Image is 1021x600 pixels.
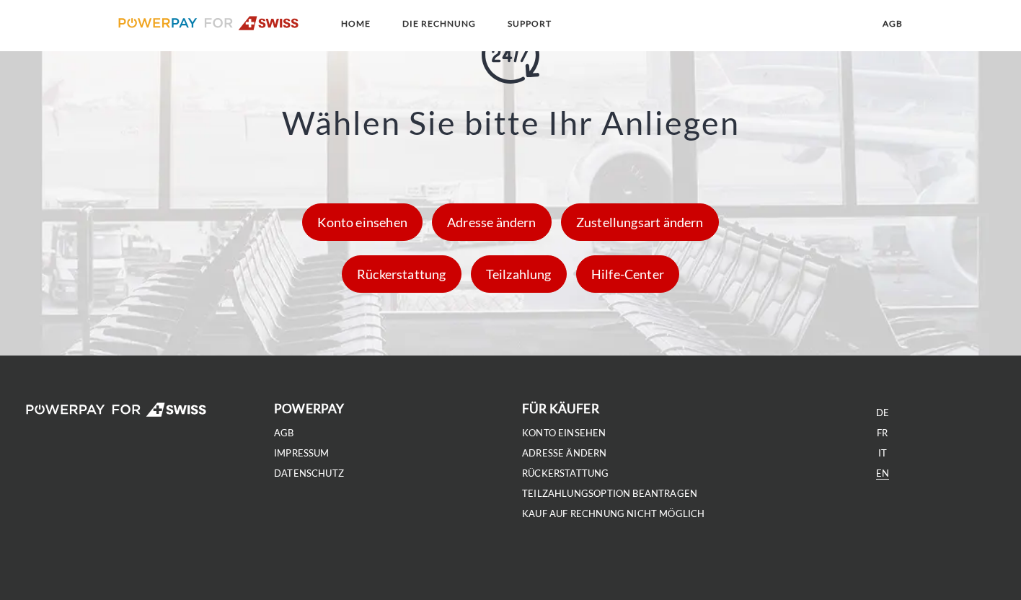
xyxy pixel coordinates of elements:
[877,427,888,439] a: FR
[573,266,683,282] a: Hilfe-Center
[338,266,465,282] a: Rückerstattung
[870,11,915,37] a: agb
[274,427,294,439] a: agb
[522,447,607,459] a: Adresse ändern
[522,401,599,416] b: FÜR KÄUFER
[118,16,299,30] img: logo-swiss.svg
[482,26,539,84] img: online-shopping.svg
[274,467,344,480] a: DATENSCHUTZ
[274,401,344,416] b: POWERPAY
[522,427,606,439] a: Konto einsehen
[522,487,697,500] a: Teilzahlungsoption beantragen
[495,11,564,37] a: SUPPORT
[557,214,722,230] a: Zustellungsart ändern
[342,255,461,293] div: Rückerstattung
[26,402,207,417] img: logo-swiss-white.svg
[471,255,567,293] div: Teilzahlung
[878,447,887,459] a: IT
[302,203,423,241] div: Konto einsehen
[69,107,952,139] h3: Wählen Sie bitte Ihr Anliegen
[522,508,705,520] a: Kauf auf Rechnung nicht möglich
[428,214,555,230] a: Adresse ändern
[274,447,330,459] a: IMPRESSUM
[390,11,488,37] a: DIE RECHNUNG
[576,255,679,293] div: Hilfe-Center
[561,203,719,241] div: Zustellungsart ändern
[876,407,889,419] a: DE
[876,467,889,480] a: EN
[467,266,570,282] a: Teilzahlung
[299,214,426,230] a: Konto einsehen
[522,467,609,480] a: Rückerstattung
[329,11,383,37] a: Home
[432,203,552,241] div: Adresse ändern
